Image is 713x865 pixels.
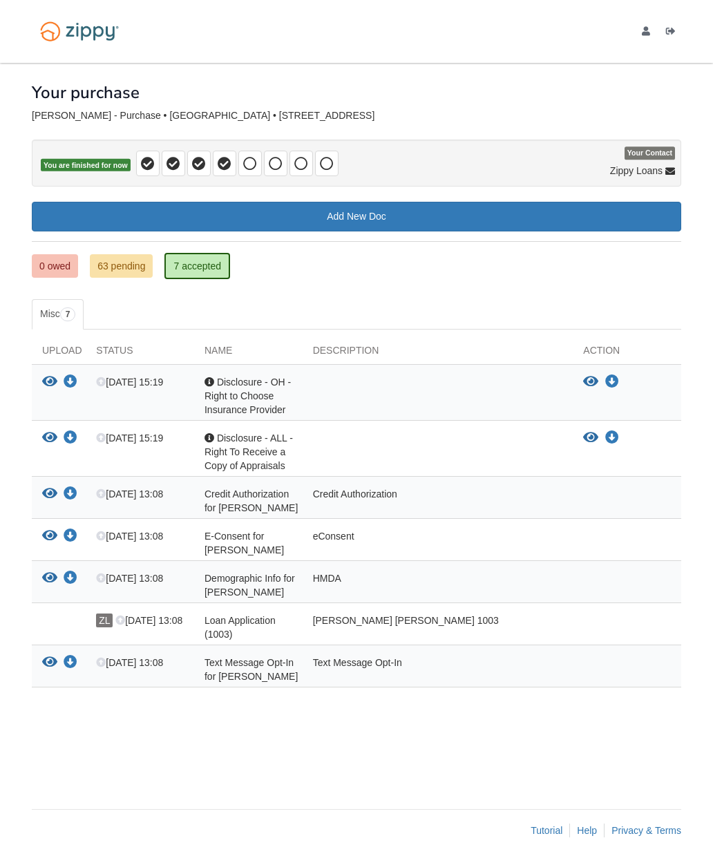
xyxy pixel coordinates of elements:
a: 7 accepted [164,253,230,279]
span: [DATE] 15:19 [96,377,163,388]
a: Download Disclosure - ALL - Right To Receive a Copy of Appraisals [605,432,619,444]
button: View E-Consent for Ethan Seip [42,529,57,544]
span: Zippy Loans [610,164,663,178]
span: [DATE] 15:19 [96,432,163,444]
img: Logo [32,15,127,48]
a: Download Demographic Info for Ethan Warren Seip [64,573,77,584]
a: Download Disclosure - OH - Right to Choose Insurance Provider [64,377,77,388]
div: Credit Authorization [303,487,573,515]
a: edit profile [642,26,656,40]
div: HMDA [303,571,573,599]
a: Add New Doc [32,202,681,231]
div: Status [86,343,194,364]
span: [DATE] 13:08 [96,573,163,584]
span: 7 [60,307,76,321]
span: ZL [96,614,113,627]
div: Action [573,343,681,364]
h1: Your purchase [32,84,140,102]
a: Help [577,825,597,836]
a: Privacy & Terms [611,825,681,836]
div: Description [303,343,573,364]
span: [DATE] 13:08 [115,615,182,626]
a: Download Text Message Opt-In for Ethan Warren Seip [64,658,77,669]
span: [DATE] 13:08 [96,657,163,668]
div: Upload [32,343,86,364]
span: [DATE] 13:08 [96,488,163,500]
div: Name [194,343,303,364]
span: Your Contact [625,147,675,160]
a: Download Disclosure - ALL - Right To Receive a Copy of Appraisals [64,433,77,444]
a: Tutorial [531,825,562,836]
span: Demographic Info for [PERSON_NAME] [205,573,295,598]
div: [PERSON_NAME] - Purchase • [GEOGRAPHIC_DATA] • [STREET_ADDRESS] [32,110,681,122]
span: You are finished for now [41,159,131,172]
button: View Credit Authorization for Ethan Seip [42,487,57,502]
a: 63 pending [90,254,153,278]
button: View Disclosure - OH - Right to Choose Insurance Provider [42,375,57,390]
span: Text Message Opt-In for [PERSON_NAME] [205,657,298,682]
span: Disclosure - OH - Right to Choose Insurance Provider [205,377,291,415]
a: 0 owed [32,254,78,278]
a: Misc [32,299,84,330]
button: View Disclosure - OH - Right to Choose Insurance Provider [583,375,598,389]
button: View Disclosure - ALL - Right To Receive a Copy of Appraisals [42,431,57,446]
button: View Demographic Info for Ethan Warren Seip [42,571,57,586]
a: Download E-Consent for Ethan Seip [64,531,77,542]
span: Loan Application (1003) [205,615,276,640]
a: Download Credit Authorization for Ethan Seip [64,489,77,500]
span: [DATE] 13:08 [96,531,163,542]
span: Credit Authorization for [PERSON_NAME] [205,488,298,513]
button: View Text Message Opt-In for Ethan Warren Seip [42,656,57,670]
button: View Disclosure - ALL - Right To Receive a Copy of Appraisals [583,431,598,445]
div: [PERSON_NAME] [PERSON_NAME] 1003 [303,614,573,641]
div: Text Message Opt-In [303,656,573,683]
div: eConsent [303,529,573,557]
span: E-Consent for [PERSON_NAME] [205,531,284,555]
span: Disclosure - ALL - Right To Receive a Copy of Appraisals [205,432,293,471]
a: Download Disclosure - OH - Right to Choose Insurance Provider [605,377,619,388]
a: Log out [666,26,681,40]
